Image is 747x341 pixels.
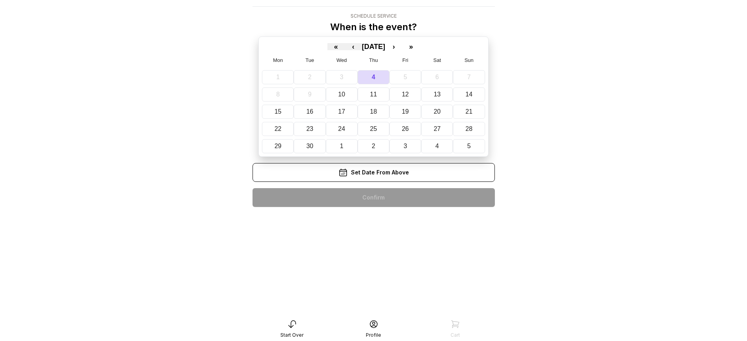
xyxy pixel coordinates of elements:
abbr: September 19, 2025 [402,108,409,115]
abbr: Thursday [369,57,378,63]
abbr: Saturday [433,57,441,63]
abbr: September 26, 2025 [402,125,409,132]
button: September 26, 2025 [389,122,421,136]
abbr: October 4, 2025 [435,143,439,149]
abbr: September 22, 2025 [274,125,282,132]
button: September 11, 2025 [358,87,389,102]
button: September 25, 2025 [358,122,389,136]
abbr: September 27, 2025 [434,125,441,132]
abbr: October 3, 2025 [403,143,407,149]
button: September 5, 2025 [389,70,421,84]
button: September 12, 2025 [389,87,421,102]
abbr: September 6, 2025 [435,74,439,80]
abbr: September 17, 2025 [338,108,345,115]
abbr: October 2, 2025 [372,143,375,149]
button: September 15, 2025 [262,105,294,119]
abbr: Wednesday [336,57,347,63]
abbr: September 25, 2025 [370,125,377,132]
abbr: September 7, 2025 [467,74,471,80]
div: Start Over [280,332,304,338]
button: ‹ [345,43,362,50]
button: September 14, 2025 [453,87,485,102]
abbr: September 18, 2025 [370,108,377,115]
abbr: September 9, 2025 [308,91,312,98]
button: September 3, 2025 [326,70,358,84]
abbr: September 20, 2025 [434,108,441,115]
abbr: September 1, 2025 [276,74,280,80]
button: September 8, 2025 [262,87,294,102]
button: September 17, 2025 [326,105,358,119]
div: Schedule Service [330,13,417,19]
div: Set Date From Above [253,163,495,182]
button: › [385,43,402,50]
button: « [327,43,345,50]
abbr: September 24, 2025 [338,125,345,132]
abbr: September 4, 2025 [372,74,375,80]
button: September 9, 2025 [294,87,325,102]
button: September 10, 2025 [326,87,358,102]
button: September 19, 2025 [389,105,421,119]
button: September 13, 2025 [421,87,453,102]
p: When is the event? [330,21,417,33]
button: September 28, 2025 [453,122,485,136]
div: Profile [366,332,381,338]
button: September 21, 2025 [453,105,485,119]
abbr: Tuesday [305,57,314,63]
abbr: September 21, 2025 [465,108,473,115]
button: » [402,43,420,50]
button: October 1, 2025 [326,139,358,153]
abbr: September 16, 2025 [306,108,313,115]
button: [DATE] [362,43,385,50]
button: September 24, 2025 [326,122,358,136]
button: September 18, 2025 [358,105,389,119]
abbr: September 28, 2025 [465,125,473,132]
abbr: September 12, 2025 [402,91,409,98]
abbr: September 10, 2025 [338,91,345,98]
button: September 16, 2025 [294,105,325,119]
abbr: September 23, 2025 [306,125,313,132]
abbr: September 14, 2025 [465,91,473,98]
abbr: October 5, 2025 [467,143,471,149]
button: September 30, 2025 [294,139,325,153]
abbr: September 30, 2025 [306,143,313,149]
abbr: Friday [402,57,408,63]
abbr: October 1, 2025 [340,143,344,149]
button: September 4, 2025 [358,70,389,84]
abbr: September 15, 2025 [274,108,282,115]
button: September 7, 2025 [453,70,485,84]
abbr: September 11, 2025 [370,91,377,98]
abbr: September 13, 2025 [434,91,441,98]
button: September 2, 2025 [294,70,325,84]
button: September 6, 2025 [421,70,453,84]
button: September 22, 2025 [262,122,294,136]
abbr: September 29, 2025 [274,143,282,149]
div: Cart [451,332,460,338]
button: September 23, 2025 [294,122,325,136]
button: October 3, 2025 [389,139,421,153]
abbr: September 8, 2025 [276,91,280,98]
abbr: Sunday [464,57,473,63]
button: September 20, 2025 [421,105,453,119]
span: [DATE] [362,43,385,51]
button: October 4, 2025 [421,139,453,153]
abbr: September 2, 2025 [308,74,312,80]
abbr: September 5, 2025 [403,74,407,80]
abbr: September 3, 2025 [340,74,344,80]
button: October 2, 2025 [358,139,389,153]
button: October 5, 2025 [453,139,485,153]
button: September 29, 2025 [262,139,294,153]
abbr: Monday [273,57,283,63]
button: September 1, 2025 [262,70,294,84]
button: September 27, 2025 [421,122,453,136]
